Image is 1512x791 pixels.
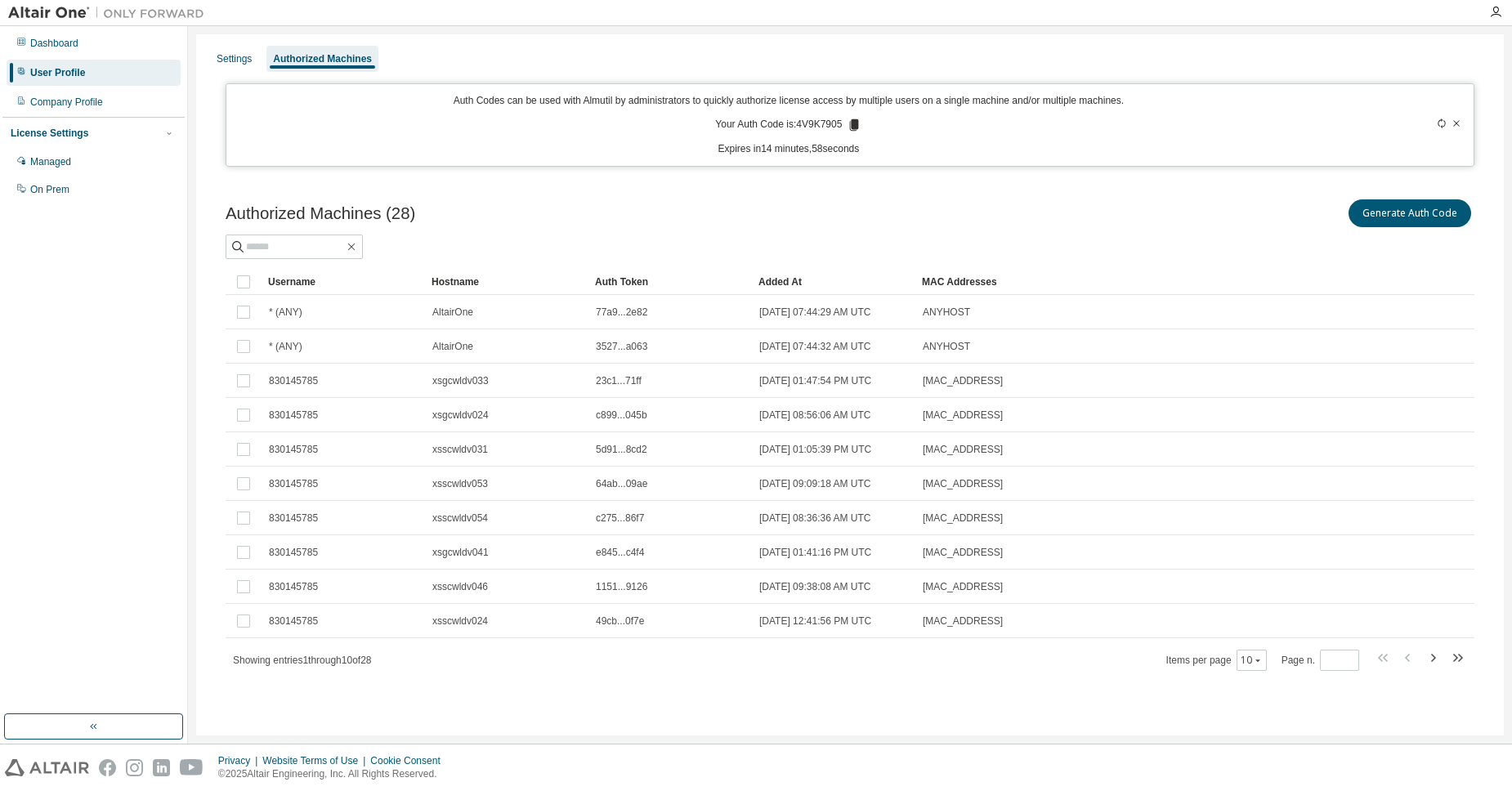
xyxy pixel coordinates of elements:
span: [MAC_ADDRESS] [923,512,1003,525]
span: 5d91...8cd2 [596,443,647,456]
span: [DATE] 01:41:16 PM UTC [759,546,871,559]
img: altair_logo.svg [5,759,89,776]
span: xsgcwldv041 [432,546,489,559]
span: [MAC_ADDRESS] [923,614,1003,628]
div: Authorized Machines [273,52,372,65]
div: Username [268,269,418,295]
div: Website Terms of Use [262,754,370,767]
span: [DATE] 09:38:08 AM UTC [759,580,871,593]
span: [DATE] 08:36:36 AM UTC [759,512,871,525]
span: xsgcwldv033 [432,374,489,387]
span: 830145785 [269,546,318,559]
div: License Settings [11,127,88,140]
img: linkedin.svg [153,759,170,776]
div: User Profile [30,66,85,79]
span: c275...86f7 [596,512,644,525]
span: [DATE] 07:44:29 AM UTC [759,306,871,319]
span: 830145785 [269,409,318,422]
span: e845...c4f4 [596,546,644,559]
span: 49cb...0f7e [596,614,644,628]
span: xsgcwldv024 [432,409,489,422]
span: xsscwldv053 [432,477,488,490]
span: 830145785 [269,374,318,387]
span: c899...045b [596,409,647,422]
span: Showing entries 1 through 10 of 28 [233,655,372,666]
span: [DATE] 08:56:06 AM UTC [759,409,871,422]
img: youtube.svg [180,759,204,776]
span: Items per page [1166,650,1267,671]
p: © 2025 Altair Engineering, Inc. All Rights Reserved. [218,767,450,781]
span: Authorized Machines (28) [226,204,415,223]
span: 830145785 [269,443,318,456]
span: ANYHOST [923,306,970,319]
div: Company Profile [30,96,103,109]
span: 1151...9126 [596,580,647,593]
button: Generate Auth Code [1349,199,1471,227]
span: * (ANY) [269,340,302,353]
div: Cookie Consent [370,754,450,767]
span: [MAC_ADDRESS] [923,546,1003,559]
p: Auth Codes can be used with Almutil by administrators to quickly authorize license access by mult... [236,94,1341,108]
div: Privacy [218,754,262,767]
div: Hostname [432,269,582,295]
span: [DATE] 07:44:32 AM UTC [759,340,871,353]
img: instagram.svg [126,759,143,776]
span: xsscwldv031 [432,443,488,456]
span: [MAC_ADDRESS] [923,409,1003,422]
div: Settings [217,52,252,65]
img: Altair One [8,5,212,21]
span: [DATE] 01:05:39 PM UTC [759,443,871,456]
span: AltairOne [432,306,473,319]
span: [MAC_ADDRESS] [923,443,1003,456]
span: [DATE] 09:09:18 AM UTC [759,477,871,490]
span: xsscwldv024 [432,614,488,628]
p: Your Auth Code is: 4V9K7905 [715,118,861,132]
button: 10 [1241,654,1263,667]
div: Managed [30,155,71,168]
span: [DATE] 01:47:54 PM UTC [759,374,871,387]
span: [DATE] 12:41:56 PM UTC [759,614,871,628]
span: 830145785 [269,614,318,628]
span: [MAC_ADDRESS] [923,477,1003,490]
span: ANYHOST [923,340,970,353]
span: 830145785 [269,477,318,490]
div: On Prem [30,183,69,196]
p: Expires in 14 minutes, 58 seconds [236,142,1341,156]
span: * (ANY) [269,306,302,319]
span: AltairOne [432,340,473,353]
span: 64ab...09ae [596,477,647,490]
span: 23c1...71ff [596,374,642,387]
span: 3527...a063 [596,340,647,353]
span: xsscwldv054 [432,512,488,525]
span: [MAC_ADDRESS] [923,580,1003,593]
div: MAC Addresses [922,269,1303,295]
span: 830145785 [269,512,318,525]
span: [MAC_ADDRESS] [923,374,1003,387]
div: Auth Token [595,269,745,295]
span: 77a9...2e82 [596,306,647,319]
span: Page n. [1282,650,1359,671]
img: facebook.svg [99,759,116,776]
div: Added At [758,269,909,295]
div: Dashboard [30,37,78,50]
span: 830145785 [269,580,318,593]
span: xsscwldv046 [432,580,488,593]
